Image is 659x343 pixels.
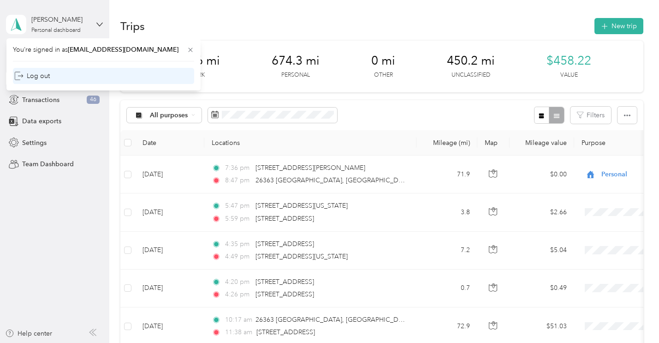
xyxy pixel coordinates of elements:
[14,71,50,81] div: Log out
[255,240,314,248] span: [STREET_ADDRESS]
[31,15,89,24] div: [PERSON_NAME]
[451,71,490,79] p: Unclassified
[13,45,194,54] span: You’re signed in as
[225,214,251,224] span: 5:59 pm
[416,130,477,156] th: Mileage (mi)
[68,46,178,54] span: [EMAIL_ADDRESS][DOMAIN_NAME]
[150,112,188,119] span: All purposes
[225,239,251,249] span: 4:35 pm
[416,156,477,193] td: 71.9
[225,201,251,211] span: 5:47 pm
[272,54,320,68] span: 674.3 mi
[477,130,510,156] th: Map
[225,163,251,173] span: 7:36 pm
[510,193,574,231] td: $2.66
[135,130,204,156] th: Date
[120,21,145,31] h1: Trips
[255,290,314,298] span: [STREET_ADDRESS]
[281,71,310,79] p: Personal
[22,116,61,126] span: Data exports
[255,253,348,260] span: [STREET_ADDRESS][US_STATE]
[510,156,574,193] td: $0.00
[447,54,495,68] span: 450.2 mi
[225,289,251,300] span: 4:26 pm
[87,96,100,104] span: 46
[510,270,574,307] td: $0.49
[255,164,365,172] span: [STREET_ADDRESS][PERSON_NAME]
[255,202,348,210] span: [STREET_ADDRESS][US_STATE]
[256,328,315,336] span: [STREET_ADDRESS]
[255,278,314,286] span: [STREET_ADDRESS]
[546,54,591,68] span: $458.22
[5,329,52,338] button: Help center
[135,156,204,193] td: [DATE]
[510,130,574,156] th: Mileage value
[225,277,251,287] span: 4:20 pm
[371,54,395,68] span: 0 mi
[22,95,59,105] span: Transactions
[607,291,659,343] iframe: Everlance-gr Chat Button Frame
[594,18,643,34] button: New trip
[135,270,204,307] td: [DATE]
[255,215,314,223] span: [STREET_ADDRESS]
[135,232,204,270] td: [DATE]
[255,176,552,184] span: 26363 [GEOGRAPHIC_DATA], [GEOGRAPHIC_DATA], [GEOGRAPHIC_DATA], [GEOGRAPHIC_DATA]
[188,71,205,79] p: Work
[22,138,47,148] span: Settings
[570,107,611,124] button: Filters
[225,252,251,262] span: 4:49 pm
[135,193,204,231] td: [DATE]
[31,28,81,33] div: Personal dashboard
[225,175,251,186] span: 8:47 pm
[225,327,252,337] span: 11:38 am
[374,71,393,79] p: Other
[416,270,477,307] td: 0.7
[225,315,251,325] span: 10:17 am
[510,232,574,270] td: $5.04
[22,159,74,169] span: Team Dashboard
[204,130,416,156] th: Locations
[416,232,477,270] td: 7.2
[416,193,477,231] td: 3.8
[255,316,552,324] span: 26363 [GEOGRAPHIC_DATA], [GEOGRAPHIC_DATA], [GEOGRAPHIC_DATA], [GEOGRAPHIC_DATA]
[560,71,578,79] p: Value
